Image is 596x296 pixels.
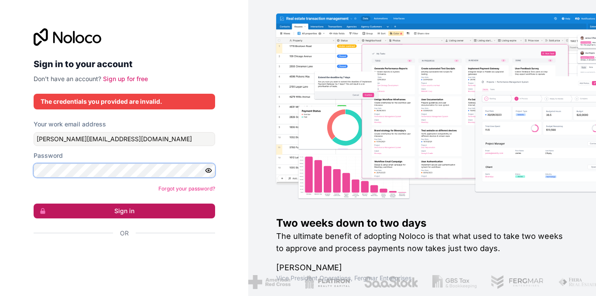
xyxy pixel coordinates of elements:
[34,204,215,218] button: Sign in
[41,97,208,106] div: The credentials you provided are invalid.
[29,247,212,266] iframe: Sign in with Google Button
[276,230,568,255] h2: The ultimate benefit of adopting Noloco is that what used to take two weeks to approve and proces...
[34,56,215,72] h2: Sign in to your account
[103,75,148,82] a: Sign up for free
[276,216,568,230] h1: Two weeks down to two days
[34,120,106,129] label: Your work email address
[34,163,215,177] input: Password
[276,262,568,274] h1: [PERSON_NAME]
[34,132,215,146] input: Email address
[276,274,568,282] h1: Vice President Operations , Fergmar Enterprises
[158,185,215,192] a: Forgot your password?
[34,151,63,160] label: Password
[34,75,101,82] span: Don't have an account?
[120,229,129,238] span: Or
[248,275,291,289] img: /assets/american-red-cross-BAupjrZR.png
